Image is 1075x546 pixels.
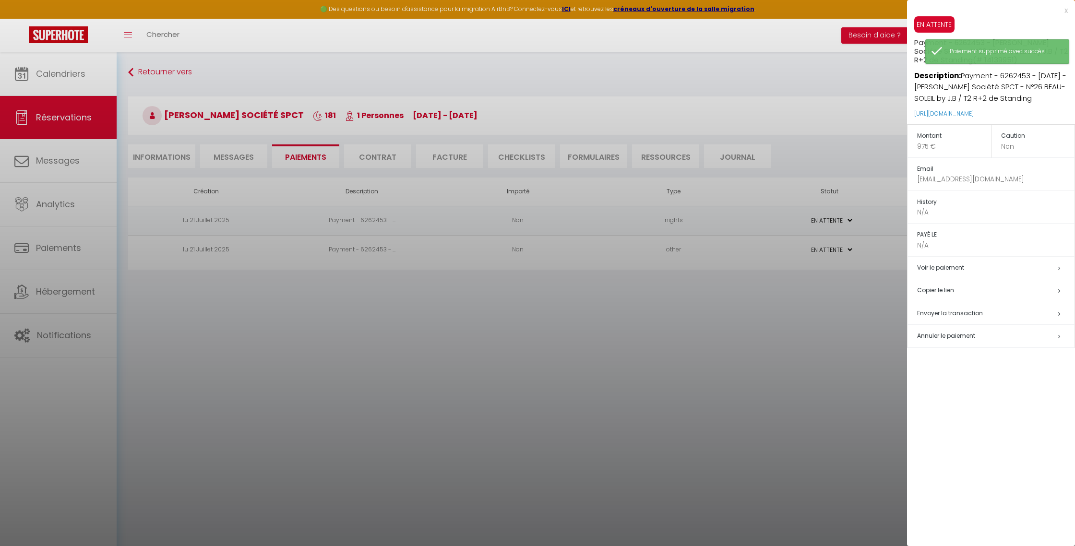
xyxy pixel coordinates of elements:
h5: Email [917,164,1075,175]
p: Non [1001,142,1075,152]
p: N/A [917,240,1075,250]
p: [EMAIL_ADDRESS][DOMAIN_NAME] [917,174,1075,184]
span: Envoyer la transaction [917,309,983,317]
strong: Description: [914,71,961,81]
a: [URL][DOMAIN_NAME] [914,109,974,118]
span: (# 14139951) [973,55,1017,65]
p: Payment - 6262453 - [DATE] - [PERSON_NAME] Société SPCT - N°26 BEAU-SOLEIL by J.B / T2 R+2 de Sta... [914,64,1075,104]
h5: PAYÉ LE [917,229,1075,240]
h5: Montant [917,131,991,142]
div: Paiement supprimé avec succès [950,47,1059,56]
button: Ouvrir le widget de chat LiveChat [8,4,36,33]
span: Annuler le paiement [917,332,975,340]
p: N/A [917,207,1075,217]
h5: Copier le lien [917,285,1075,296]
a: Voir le paiement [917,263,964,272]
h5: Caution [1001,131,1075,142]
p: 975 € [917,142,991,152]
h5: Payment - 6262453 - [PERSON_NAME] Société SPCT - N°26 BEAU-SOLEIL by J.B / T2 R+2 de Standing [914,33,1075,64]
div: x [907,5,1068,16]
h5: History [917,197,1075,208]
span: EN ATTENTE [914,16,955,33]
